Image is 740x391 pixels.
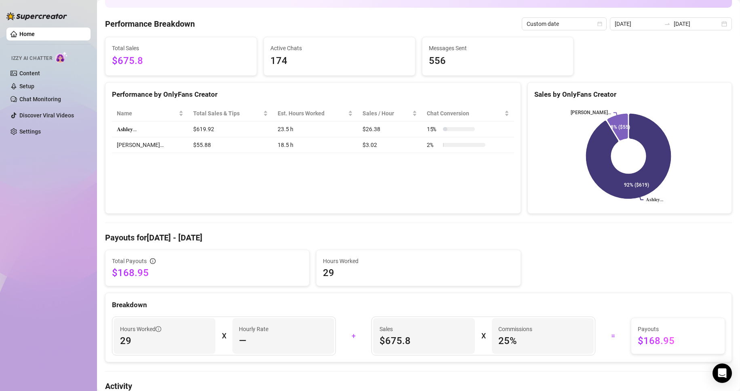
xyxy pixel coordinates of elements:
span: Payouts [638,325,718,334]
span: $168.95 [112,266,303,279]
th: Chat Conversion [422,106,514,121]
span: 15 % [427,125,440,134]
th: Name [112,106,188,121]
span: to [664,21,670,27]
div: Breakdown [112,300,725,310]
span: $168.95 [638,334,718,347]
td: 18.5 h [273,137,358,153]
span: 556 [429,53,567,69]
span: Hours Worked [323,257,514,266]
span: calendar [597,21,602,26]
td: $619.92 [188,121,273,137]
span: info-circle [156,326,161,332]
span: Sales [379,325,468,334]
div: Est. Hours Worked [278,109,346,118]
td: [PERSON_NAME]… [112,137,188,153]
td: $3.02 [358,137,422,153]
td: 𝐀𝐬𝐡𝐥𝐞𝐲… [112,121,188,137]
div: Open Intercom Messenger [713,363,732,383]
div: = [600,329,626,342]
a: Content [19,70,40,76]
text: 𝐀𝐬𝐡𝐥𝐞𝐲… [646,197,663,203]
span: Total Payouts [112,257,147,266]
span: 174 [270,53,409,69]
img: logo-BBDzfeDw.svg [6,12,67,20]
span: $675.8 [112,53,250,69]
span: Active Chats [270,44,409,53]
span: swap-right [664,21,670,27]
td: $26.38 [358,121,422,137]
a: Discover Viral Videos [19,112,74,119]
span: 29 [323,266,514,279]
td: 23.5 h [273,121,358,137]
img: AI Chatter [55,51,68,63]
text: [PERSON_NAME]… [571,110,611,115]
h4: Performance Breakdown [105,18,195,30]
div: + [341,329,367,342]
h4: Payouts for [DATE] - [DATE] [105,232,732,243]
th: Sales / Hour [358,106,422,121]
article: Hourly Rate [239,325,268,334]
a: Setup [19,83,34,89]
span: 29 [120,334,209,347]
div: X [222,329,226,342]
span: Name [117,109,177,118]
span: info-circle [150,258,156,264]
div: X [481,329,485,342]
span: Sales / Hour [363,109,411,118]
a: Chat Monitoring [19,96,61,102]
div: Sales by OnlyFans Creator [534,89,725,100]
span: Custom date [527,18,602,30]
span: 25 % [498,334,587,347]
span: Hours Worked [120,325,161,334]
div: Performance by OnlyFans Creator [112,89,514,100]
span: Total Sales [112,44,250,53]
a: Settings [19,128,41,135]
span: Izzy AI Chatter [11,55,52,62]
span: Chat Conversion [427,109,503,118]
span: 2 % [427,140,440,149]
td: $55.88 [188,137,273,153]
span: — [239,334,247,347]
a: Home [19,31,35,37]
input: End date [674,19,720,28]
span: Total Sales & Tips [193,109,261,118]
span: Messages Sent [429,44,567,53]
input: Start date [615,19,661,28]
th: Total Sales & Tips [188,106,273,121]
span: $675.8 [379,334,468,347]
article: Commissions [498,325,532,334]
